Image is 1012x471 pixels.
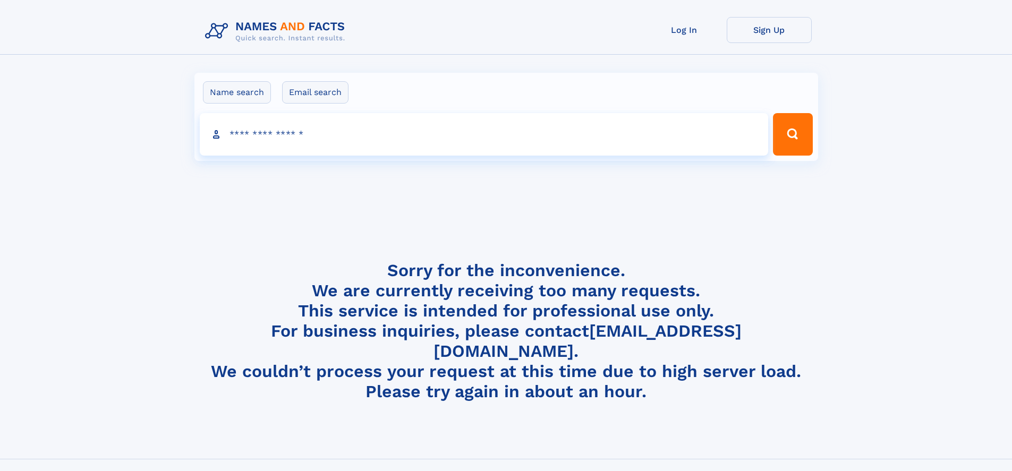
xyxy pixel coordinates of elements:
[282,81,348,104] label: Email search
[773,113,812,156] button: Search Button
[203,81,271,104] label: Name search
[201,260,812,402] h4: Sorry for the inconvenience. We are currently receiving too many requests. This service is intend...
[200,113,769,156] input: search input
[433,321,742,361] a: [EMAIL_ADDRESS][DOMAIN_NAME]
[727,17,812,43] a: Sign Up
[642,17,727,43] a: Log In
[201,17,354,46] img: Logo Names and Facts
